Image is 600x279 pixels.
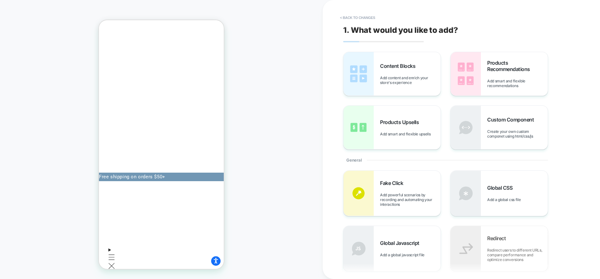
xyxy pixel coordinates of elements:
button: < Back to changes [337,13,378,23]
span: Products Recommendations [487,60,548,72]
span: Add powerful scenarios by recording and automating your interactions [380,193,441,207]
span: Redirect [487,235,509,241]
span: 1. What would you like to add? [343,25,458,35]
span: Create your own custom componet using html/css/js [487,129,548,139]
span: Custom Component [487,116,537,123]
span: Content Blocks [380,63,418,69]
span: Global CSS [487,185,516,191]
span: Add content and enrich your store's experience [380,75,441,85]
span: Redirect users to different URLs, compare performance and optimize conversions [487,248,548,262]
span: Add a global css file [487,197,524,202]
span: Products Upsells [380,119,422,125]
span: Global Javascript [380,240,423,246]
span: Add smart and flexible upsells [380,132,434,136]
div: General [343,150,548,170]
span: Add a global javascript file [380,252,428,257]
span: Fake Click [380,180,406,186]
span: Add smart and flexible recommendations [487,79,548,88]
summary: Menu [9,226,16,252]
